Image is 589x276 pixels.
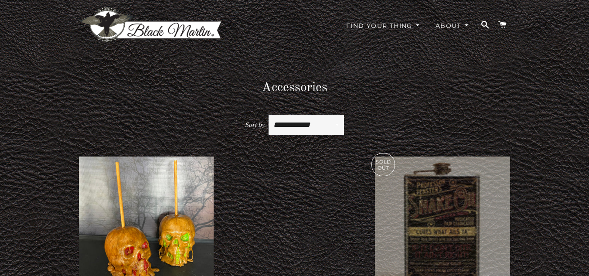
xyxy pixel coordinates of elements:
[79,7,223,44] img: Black Martin
[340,15,427,37] a: Find Your Thing
[429,15,476,37] a: About
[372,153,395,176] p: Sold Out
[245,121,265,129] span: Sort by
[79,78,511,97] h1: Accessories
